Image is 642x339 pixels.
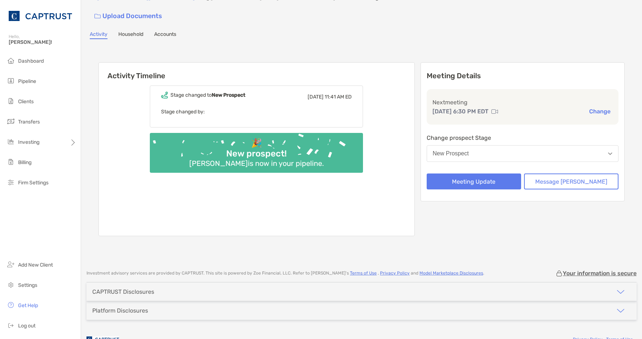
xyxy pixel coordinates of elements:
[524,173,618,189] button: Message [PERSON_NAME]
[18,282,37,288] span: Settings
[9,3,72,29] img: CAPTRUST Logo
[7,137,15,146] img: investing icon
[161,107,352,116] p: Stage changed by:
[186,159,327,168] div: [PERSON_NAME] is now in your pipeline.
[427,173,521,189] button: Meeting Update
[433,150,469,157] div: New Prospect
[90,8,167,24] a: Upload Documents
[161,92,168,99] img: Event icon
[18,78,36,84] span: Pipeline
[432,98,613,107] p: Next meeting
[170,92,245,98] div: Stage changed to
[92,288,154,295] div: CAPTRUST Disclosures
[587,108,613,115] button: Change
[7,178,15,187] img: firm-settings icon
[325,94,352,100] span: 11:41 AM ED
[18,139,39,145] span: Investing
[7,97,15,105] img: clients icon
[7,158,15,166] img: billing icon
[419,271,483,276] a: Model Marketplace Disclosures
[608,152,612,155] img: Open dropdown arrow
[18,58,44,64] span: Dashboard
[90,31,107,39] a: Activity
[223,148,290,159] div: New prospect!
[308,94,324,100] span: [DATE]
[9,39,76,45] span: [PERSON_NAME]!
[150,133,363,167] img: Confetti
[7,321,15,330] img: logout icon
[7,260,15,269] img: add_new_client icon
[350,271,377,276] a: Terms of Use
[563,270,637,277] p: Your information is secure
[7,76,15,85] img: pipeline icon
[18,323,35,329] span: Log out
[616,288,625,296] img: icon arrow
[94,14,101,19] img: button icon
[427,71,619,80] p: Meeting Details
[380,271,410,276] a: Privacy Policy
[18,180,48,186] span: Firm Settings
[248,138,265,148] div: 🎉
[491,109,498,114] img: communication type
[92,307,148,314] div: Platform Disclosures
[18,99,34,105] span: Clients
[616,306,625,315] img: icon arrow
[154,31,176,39] a: Accounts
[18,119,40,125] span: Transfers
[18,302,38,309] span: Get Help
[7,280,15,289] img: settings icon
[99,63,414,80] h6: Activity Timeline
[86,271,484,276] p: Investment advisory services are provided by CAPTRUST . This site is powered by Zoe Financial, LL...
[7,56,15,65] img: dashboard icon
[18,159,31,166] span: Billing
[7,117,15,126] img: transfers icon
[212,92,245,98] b: New Prospect
[18,262,53,268] span: Add New Client
[427,145,619,162] button: New Prospect
[7,301,15,309] img: get-help icon
[427,133,619,142] p: Change prospect Stage
[118,31,143,39] a: Household
[432,107,489,116] p: [DATE] 6:30 PM EDT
